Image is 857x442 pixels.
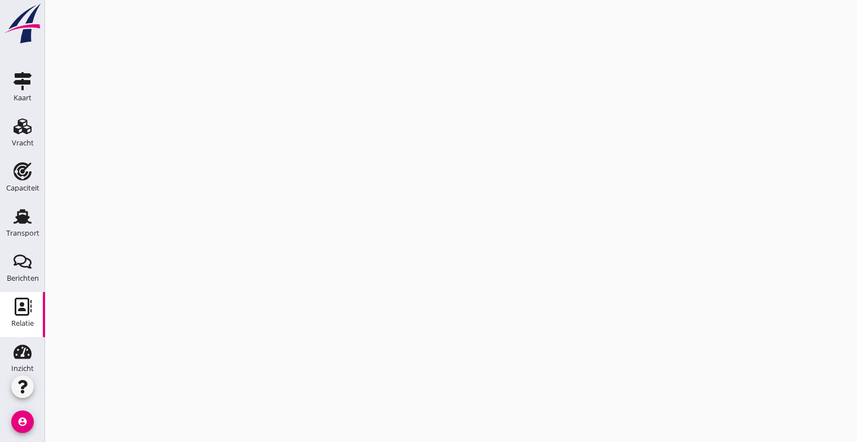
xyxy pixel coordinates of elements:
div: Capaciteit [6,184,39,192]
div: Kaart [14,94,32,101]
div: Inzicht [11,365,34,372]
div: Berichten [7,275,39,282]
div: Transport [6,229,39,237]
div: Relatie [11,320,34,327]
img: logo-small.a267ee39.svg [2,3,43,45]
div: Vracht [12,139,34,147]
i: account_circle [11,410,34,433]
